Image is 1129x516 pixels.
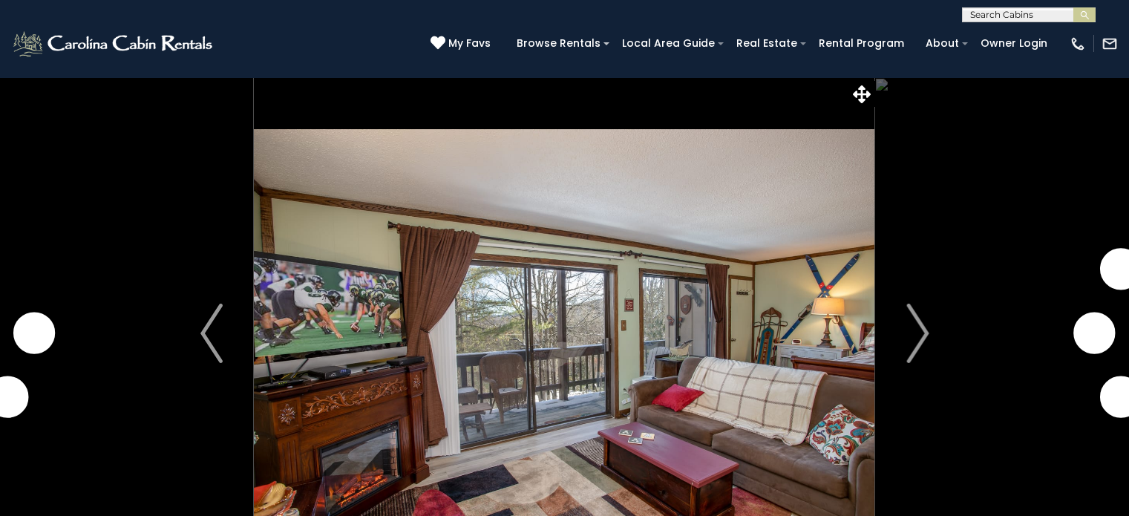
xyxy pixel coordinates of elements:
span: My Favs [448,36,491,51]
img: arrow [906,304,929,363]
a: Rental Program [811,32,912,55]
a: Local Area Guide [615,32,722,55]
a: My Favs [431,36,494,52]
a: Owner Login [973,32,1055,55]
img: White-1-2.png [11,29,217,59]
a: About [918,32,966,55]
a: Real Estate [729,32,805,55]
a: Browse Rentals [509,32,608,55]
img: mail-regular-white.png [1102,36,1118,52]
img: arrow [200,304,223,363]
img: phone-regular-white.png [1070,36,1086,52]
